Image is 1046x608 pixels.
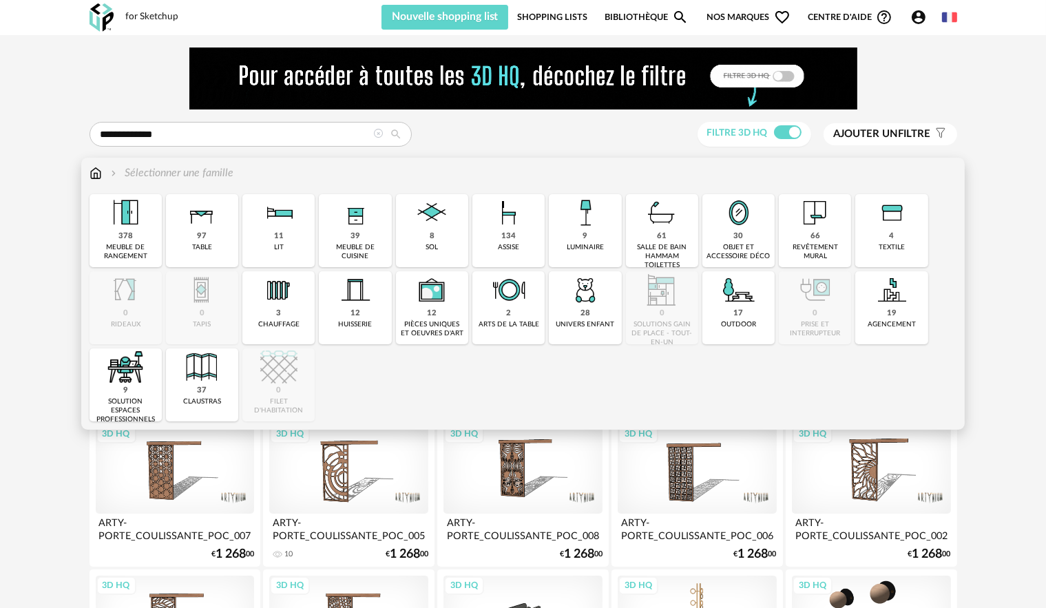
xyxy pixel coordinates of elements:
[583,231,587,242] div: 9
[274,243,284,252] div: lit
[672,9,689,25] span: Magnify icon
[444,425,484,443] div: 3D HQ
[605,5,689,30] a: BibliothèqueMagnify icon
[258,320,300,329] div: chauffage
[912,549,943,559] span: 1 268
[197,231,207,242] div: 97
[276,308,281,319] div: 3
[263,418,434,567] a: 3D HQ ARTY-PORTE_COULISSANTE_POC_005_2200X1100_BAMBOU 10 €1 26800
[386,549,428,559] div: € 00
[90,418,260,567] a: 3D HQ ARTY-PORTE_COULISSANTE_POC_007_2200X1100_BAMBOU €1 26800
[890,231,895,242] div: 4
[337,194,374,231] img: Rangement.png
[873,271,910,308] img: Agencement.png
[721,320,756,329] div: outdoor
[908,549,951,559] div: € 00
[107,348,144,386] img: espace-de-travail.png
[517,5,587,30] a: Shopping Lists
[413,194,450,231] img: Sol.png
[96,425,136,443] div: 3D HQ
[657,231,667,242] div: 61
[427,308,437,319] div: 12
[498,243,519,252] div: assise
[284,549,293,559] div: 10
[413,271,450,308] img: UniqueOeuvre.png
[618,514,776,541] div: ARTY-PORTE_COULISSANTE_POC_006_2200X1100_BAMBOU
[270,425,310,443] div: 3D HQ
[90,165,102,181] img: svg+xml;base64,PHN2ZyB3aWR0aD0iMTYiIGhlaWdodD0iMTciIHZpZXdCb3g9IjAgMCAxNiAxNyIgZmlsbD0ibm9uZSIgeG...
[910,9,927,25] span: Account Circle icon
[260,271,297,308] img: Radiateur.png
[444,576,484,594] div: 3D HQ
[94,243,158,261] div: meuble de rangement
[189,48,857,109] img: FILTRE%20HQ%20NEW_V1%20(4).gif
[123,386,128,396] div: 9
[351,231,360,242] div: 39
[490,194,527,231] img: Assise.png
[197,386,207,396] div: 37
[567,271,604,308] img: UniversEnfant.png
[879,243,905,252] div: textile
[611,418,782,567] a: 3D HQ ARTY-PORTE_COULISSANTE_POC_006_2200X1100_BAMBOU €1 26800
[738,549,768,559] span: 1 268
[786,418,956,567] a: 3D HQ ARTY-PORTE_COULISSANTE_POC_002_2200X1100_BAMBOU €1 26800
[216,549,246,559] span: 1 268
[580,308,590,319] div: 28
[183,348,220,386] img: Cloison.png
[567,194,604,231] img: Luminaire.png
[707,5,791,30] span: Nos marques
[430,231,435,242] div: 8
[707,243,771,261] div: objet et accessoire déco
[351,308,360,319] div: 12
[390,549,420,559] span: 1 268
[270,576,310,594] div: 3D HQ
[260,194,297,231] img: Literie.png
[720,271,757,308] img: Outdoor.png
[183,397,221,406] div: claustras
[618,425,658,443] div: 3D HQ
[887,308,897,319] div: 19
[793,425,833,443] div: 3D HQ
[183,194,220,231] img: Table.png
[108,165,234,181] div: Sélectionner une famille
[564,549,594,559] span: 1 268
[269,514,428,541] div: ARTY-PORTE_COULISSANTE_POC_005_2200X1100_BAMBOU
[490,271,527,308] img: ArtTable.png
[400,320,464,338] div: pièces uniques et oeuvres d'art
[643,194,680,231] img: Salle%20de%20bain.png
[834,127,931,141] span: filtre
[824,123,957,145] button: Ajouter unfiltre Filter icon
[392,11,499,22] span: Nouvelle shopping list
[734,231,744,242] div: 30
[94,397,158,424] div: solution espaces professionnels
[720,194,757,231] img: Miroir.png
[834,129,899,139] span: Ajouter un
[90,3,114,32] img: OXP
[797,194,834,231] img: Papier%20peint.png
[910,9,933,25] span: Account Circle icon
[618,576,658,594] div: 3D HQ
[479,320,539,329] div: arts de la table
[707,128,768,138] span: Filtre 3D HQ
[942,10,957,25] img: fr
[192,243,212,252] div: table
[443,514,602,541] div: ARTY-PORTE_COULISSANTE_POC_008_2200X1100_BAMBOU
[873,194,910,231] img: Textile.png
[437,418,608,567] a: 3D HQ ARTY-PORTE_COULISSANTE_POC_008_2200X1100_BAMBOU €1 26800
[876,9,892,25] span: Help Circle Outline icon
[793,576,833,594] div: 3D HQ
[339,320,373,329] div: huisserie
[556,320,614,329] div: univers enfant
[274,231,284,242] div: 11
[734,549,777,559] div: € 00
[774,9,791,25] span: Heart Outline icon
[734,308,744,319] div: 17
[118,231,133,242] div: 378
[108,165,119,181] img: svg+xml;base64,PHN2ZyB3aWR0aD0iMTYiIGhlaWdodD0iMTYiIHZpZXdCb3g9IjAgMCAxNiAxNiIgZmlsbD0ibm9uZSIgeG...
[868,320,916,329] div: agencement
[426,243,438,252] div: sol
[211,549,254,559] div: € 00
[560,549,603,559] div: € 00
[506,308,511,319] div: 2
[810,231,820,242] div: 66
